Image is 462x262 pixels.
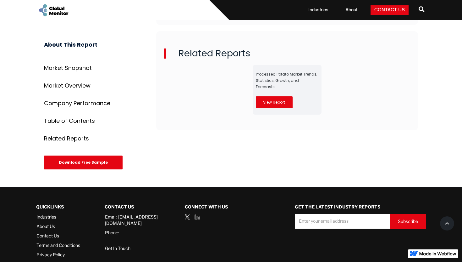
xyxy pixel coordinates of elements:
div: Related Reports [44,136,89,142]
a: Market Snapshot [44,62,141,75]
a: Contact Us [36,233,80,239]
form: Demo Request [295,214,426,229]
a:  [419,4,424,16]
a: Terms and Conditions [36,242,80,248]
p: ‍ [156,140,418,148]
div: Market Snapshot [44,65,92,71]
a: Related Reports [44,133,141,145]
strong: Connect with us [185,204,228,209]
img: Made in Webflow [419,252,456,256]
div: Company Performance [44,100,110,107]
span:  [419,5,424,14]
a: Phone: [105,230,119,236]
p: ‍ [156,156,418,163]
a: Privacy Policy [36,252,80,258]
a: Industries [305,7,332,13]
div: Download Free Sample [44,156,123,170]
h2: Related Reports [164,48,410,59]
a: Industries [36,214,80,220]
a: Company Performance [44,97,141,110]
a: About Us [36,223,80,230]
strong: Contact Us [105,204,134,209]
a: Processed Potato Market Trends, Statistics, Growth, and Forecasts [256,71,317,89]
div: Table of Contents [44,118,95,124]
a: Get In Touch [105,239,130,252]
a: home [38,3,69,17]
div: QUICKLINKS [36,200,80,214]
input: Enter your email address [295,214,390,229]
a: Contact Us [371,5,409,15]
a: Table of Contents [44,115,141,128]
a: Email: [EMAIL_ADDRESS][DOMAIN_NAME] [105,214,166,226]
a: Market Overview [44,80,141,92]
div: Market Overview [44,83,91,89]
a: About [342,7,361,13]
strong: GET THE LATEST INDUSTRY REPORTS [295,204,380,209]
input: Subscribe [390,214,426,229]
a: View Report [256,96,293,108]
h3: About This Report [44,42,141,54]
